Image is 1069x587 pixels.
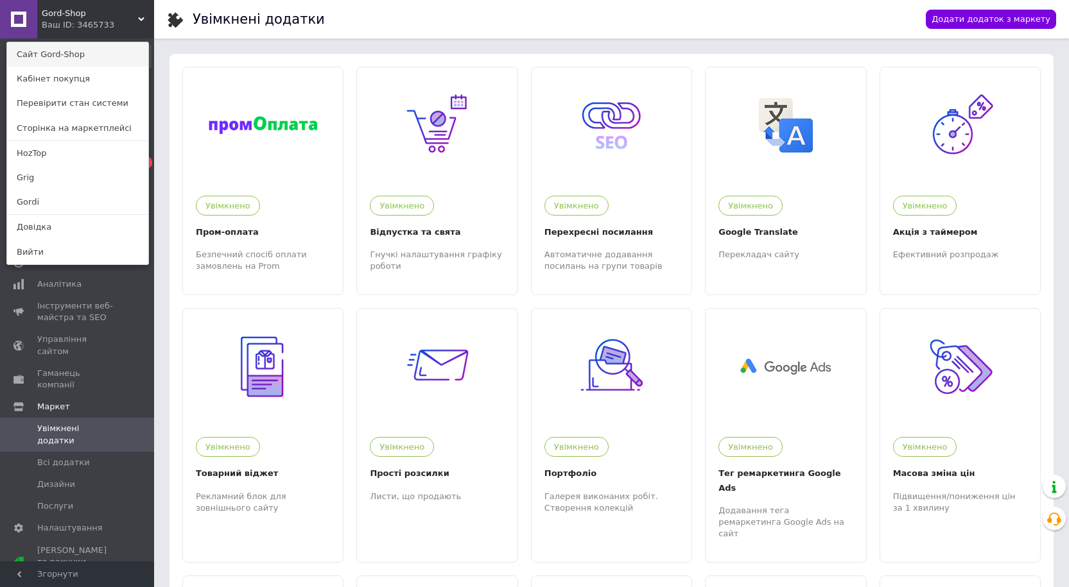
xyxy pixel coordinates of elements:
[880,67,1040,282] a: 12УвімкненоАкція з таймеромЕфективний розпродаж
[893,196,957,216] div: Увімкнено
[926,10,1056,30] a: Додати додаток з маркету
[7,190,148,214] a: Gordi
[718,505,853,540] div: Додавання тега ремаркетинга Google Ads на сайт
[7,116,148,140] a: Сторінка на маркетплейсі
[7,141,148,166] a: HozTop
[37,500,73,512] span: Послуги
[37,300,119,323] span: Інструменти веб-майстра та SEO
[370,437,434,457] div: Увімкнено
[731,350,840,384] img: 59
[196,491,330,514] div: Рекламний блок для зовнішнього сайту
[37,278,82,290] span: Аналітика
[37,368,119,391] span: Гаманець компанії
[893,437,957,457] div: Увімкнено
[706,309,865,549] a: 59УвімкненоТег ремаркетинга Google AdsДодавання тега ремаркетинга Google Ads на сайт
[223,327,302,406] img: 32
[37,545,119,580] span: [PERSON_NAME] та рахунки
[370,249,504,272] div: Гнучкі налаштування графіку роботи
[544,249,679,272] div: Автоматичне додавання посилань на групи товарів
[544,491,679,514] div: Галерея виконаних робіт. Створення колекцій
[544,225,679,239] div: Перехресні посилання
[706,67,865,282] a: 4УвімкненоGoogle TranslateПерекладач сайту
[398,327,477,406] img: 33
[544,437,609,457] div: Увімкнено
[196,437,260,457] div: Увімкнено
[370,466,504,481] div: Прості розсилки
[544,466,679,481] div: Портфоліо
[196,466,330,481] div: Товарний віджет
[183,309,343,549] a: 32УвімкненоТоварний віджетРекламний блок для зовнішнього сайту
[357,309,517,549] a: 33УвімкненоПрості розсилкиЛисти, що продають
[718,249,853,260] div: Перекладач сайту
[183,67,343,282] a: 184УвімкненоПром-оплатаБезпечний спосіб оплати замовлень на Prom
[7,91,148,115] a: Перевірити стан системи
[42,8,138,19] span: Gord-Shop
[196,196,260,216] div: Увімкнено
[196,225,330,239] div: Пром-оплата
[37,423,119,446] span: Увімкнені додатки
[572,86,651,165] img: 9
[37,479,75,490] span: Дизайни
[718,196,783,216] div: Увімкнено
[7,240,148,264] a: Вийти
[718,225,853,239] div: Google Translate
[357,67,517,282] a: 13УвімкненоВідпустка та святаГнучкі налаштування графіку роботи
[880,309,1040,549] a: 92УвімкненоМасова зміна цінПідвищення/пониження цін за 1 хвилину
[718,437,783,457] div: Увімкнено
[7,67,148,91] a: Кабінет покупця
[370,196,434,216] div: Увімкнено
[532,67,691,282] a: 9УвімкненоПерехресні посиланняАвтоматичне додавання посилань на групи товарів
[37,522,103,534] span: Налаштування
[572,327,651,406] img: 39
[370,225,504,239] div: Відпустка та свята
[893,249,1027,260] div: Ефективний розпродаж
[193,13,325,26] div: Увімкнені додатки
[7,215,148,239] a: Довідка
[921,86,1000,165] img: 12
[7,166,148,190] a: Grig
[398,86,477,165] img: 13
[7,42,148,67] a: Сайт Gord-Shop
[921,327,1000,406] img: 92
[196,249,330,272] div: Безпечний спосіб оплати замовлень на Prom
[37,457,90,468] span: Всі додатки
[893,466,1027,481] div: Масова зміна цін
[209,116,317,134] img: 184
[42,19,96,31] div: Ваш ID: 3465733
[532,309,691,549] a: 39УвімкненоПортфоліоГалерея виконаних робіт. Створення колекцій
[893,225,1027,239] div: Акція з таймером
[758,98,813,153] img: 4
[893,491,1027,514] div: Підвищення/пониження цін за 1 хвилину
[370,491,504,502] div: Листи, що продають
[544,196,609,216] div: Увімкнено
[37,401,70,413] span: Маркет
[37,334,119,357] span: Управління сайтом
[718,466,853,495] div: Тег ремаркетинга Google Ads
